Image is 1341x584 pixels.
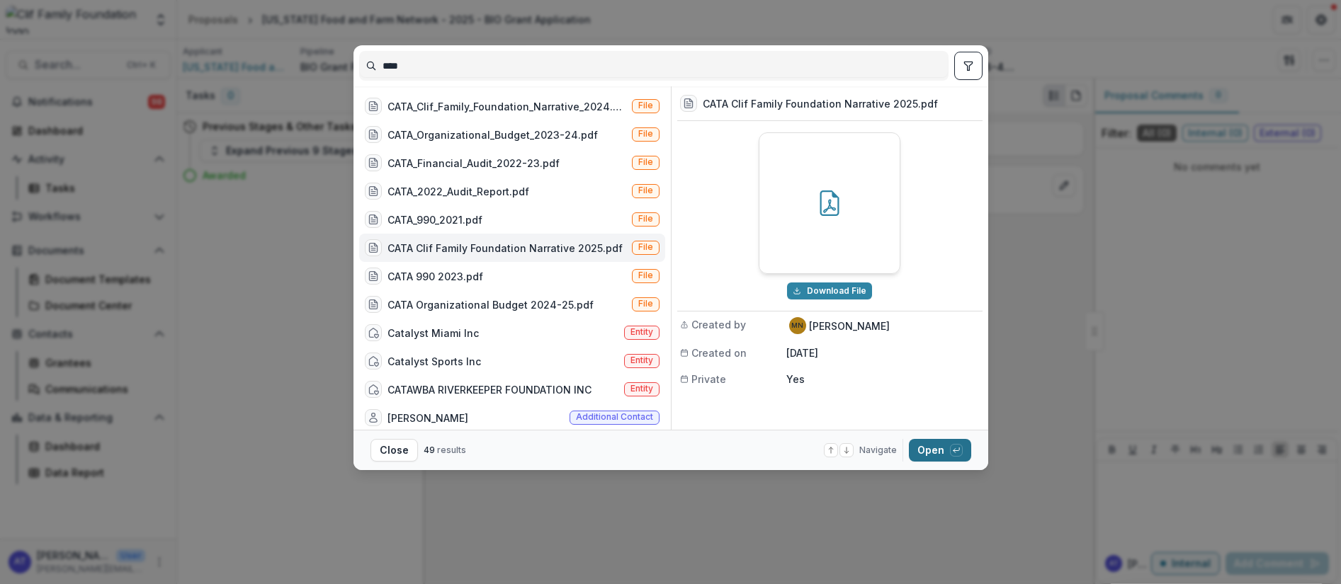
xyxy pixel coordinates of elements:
[387,297,594,312] div: CATA Organizational Budget 2024-25.pdf
[786,345,980,360] p: [DATE]
[691,317,746,332] span: Created by
[387,184,529,199] div: CATA_2022_Audit_Report.pdf
[576,412,653,422] span: Additional contact
[387,241,623,256] div: CATA Clif Family Foundation Narrative 2025.pdf
[387,269,483,284] div: CATA 990 2023.pdf
[691,372,726,387] span: Private
[638,214,653,224] span: File
[638,157,653,167] span: File
[437,445,466,455] span: results
[630,384,653,394] span: Entity
[638,185,653,195] span: File
[909,439,971,462] button: Open
[387,326,479,340] div: Catalyst Miami Inc
[387,354,481,369] div: Catalyst Sports Inc
[786,372,980,387] p: Yes
[387,382,592,397] div: CATAWBA RIVERKEEPER FOUNDATION INC
[638,129,653,139] span: File
[370,439,418,462] button: Close
[387,127,598,142] div: CATA_Organizational_Budget_2023-24.pdf
[638,299,653,309] span: File
[954,52,983,80] button: toggle filters
[691,345,747,360] span: Created on
[809,319,890,333] p: [PERSON_NAME]
[638,270,653,280] span: File
[387,212,482,227] div: CATA_990_2021.pdf
[630,327,653,337] span: Entity
[387,156,560,171] div: CATA_Financial_Audit_2022-23.pdf
[387,411,468,425] div: [PERSON_NAME]
[787,282,872,299] button: Download CATA Clif Family Foundation Narrative 2025.pdf
[791,322,803,329] div: Margaret Niedda
[387,99,626,114] div: CATA_Clif_Family_Foundation_Narrative_2024.pdf
[638,101,653,110] span: File
[703,96,938,111] h3: CATA Clif Family Foundation Narrative 2025.pdf
[638,242,653,252] span: File
[859,444,897,457] span: Navigate
[630,355,653,365] span: Entity
[424,445,435,455] span: 49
